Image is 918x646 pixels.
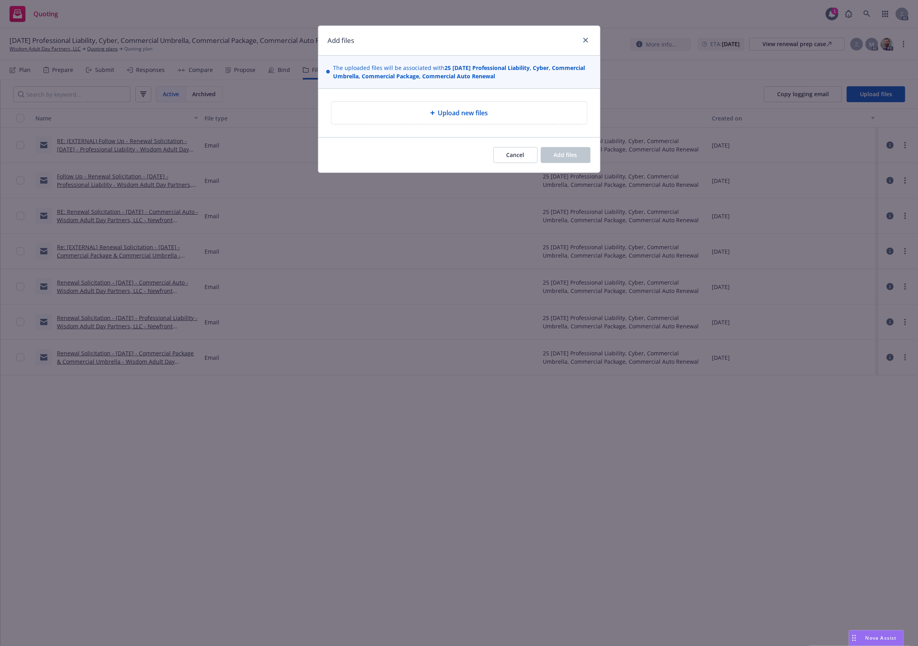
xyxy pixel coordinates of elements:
[541,147,591,163] button: Add files
[331,101,587,124] div: Upload new files
[493,147,538,163] button: Cancel
[581,35,591,45] a: close
[849,630,859,646] div: Drag to move
[333,64,585,80] strong: 25 [DATE] Professional Liability, Cyber, Commercial Umbrella, Commercial Package, Commercial Auto...
[438,108,488,118] span: Upload new files
[328,35,355,46] h1: Add files
[333,64,592,80] span: The uploaded files will be associated with
[554,151,577,159] span: Add files
[849,630,904,646] button: Nova Assist
[865,634,897,641] span: Nova Assist
[507,151,524,159] span: Cancel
